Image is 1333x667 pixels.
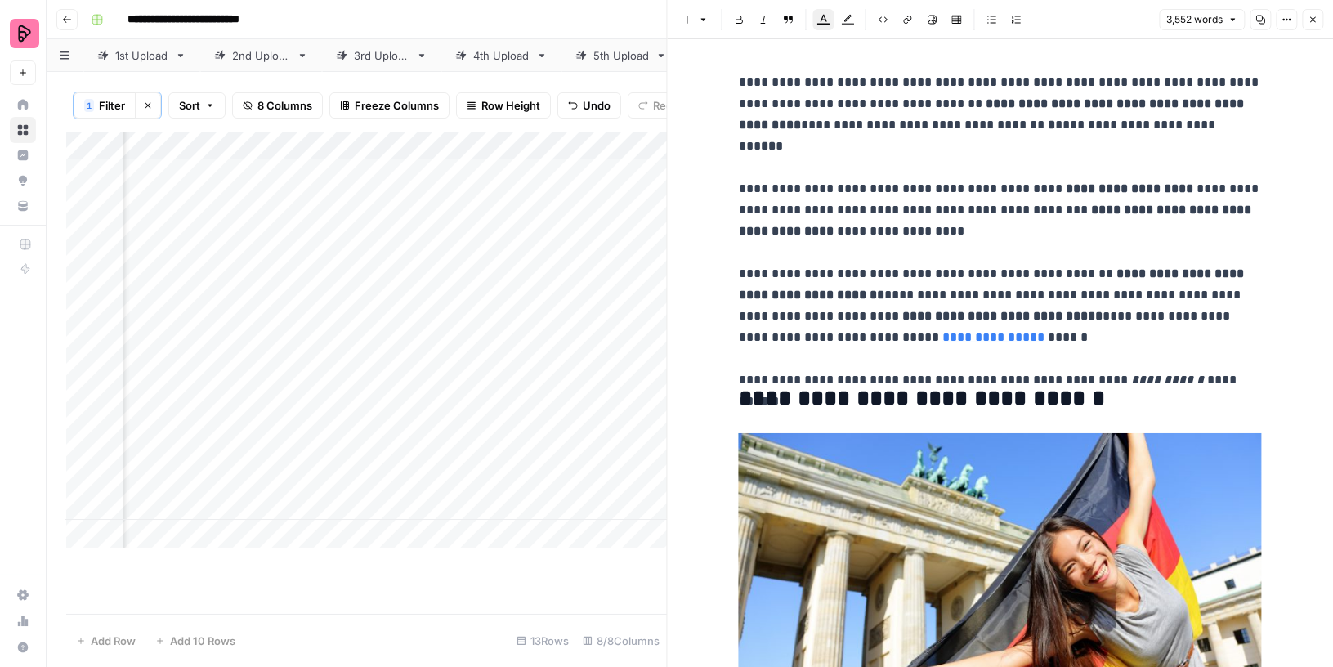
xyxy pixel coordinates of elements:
[10,19,39,48] img: Preply Logo
[557,92,621,119] button: Undo
[99,97,125,114] span: Filter
[232,92,323,119] button: 8 Columns
[510,628,576,654] div: 13 Rows
[322,39,441,72] a: 3rd Upload
[1166,12,1223,27] span: 3,552 words
[168,92,226,119] button: Sort
[10,193,36,219] a: Your Data
[481,97,540,114] span: Row Height
[10,142,36,168] a: Insights
[87,99,92,112] span: 1
[91,633,136,649] span: Add Row
[1159,9,1245,30] button: 3,552 words
[354,47,409,64] div: 3rd Upload
[66,628,145,654] button: Add Row
[83,39,200,72] a: 1st Upload
[576,628,667,654] div: 8/8 Columns
[10,582,36,608] a: Settings
[115,47,168,64] div: 1st Upload
[10,608,36,634] a: Usage
[10,92,36,118] a: Home
[10,168,36,194] a: Opportunities
[329,92,450,119] button: Freeze Columns
[170,633,235,649] span: Add 10 Rows
[628,92,690,119] button: Redo
[200,39,322,72] a: 2nd Upload
[10,13,36,54] button: Workspace: Preply
[593,47,649,64] div: 5th Upload
[473,47,530,64] div: 4th Upload
[257,97,312,114] span: 8 Columns
[561,39,681,72] a: 5th Upload
[145,628,245,654] button: Add 10 Rows
[653,97,679,114] span: Redo
[179,97,200,114] span: Sort
[232,47,290,64] div: 2nd Upload
[441,39,561,72] a: 4th Upload
[74,92,135,119] button: 1Filter
[355,97,439,114] span: Freeze Columns
[10,634,36,660] button: Help + Support
[456,92,551,119] button: Row Height
[84,99,94,112] div: 1
[10,117,36,143] a: Browse
[583,97,611,114] span: Undo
